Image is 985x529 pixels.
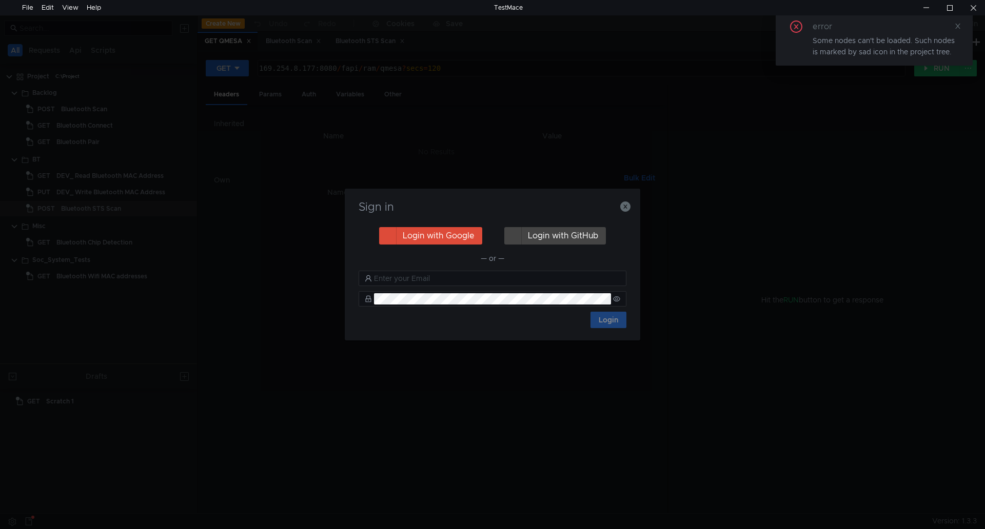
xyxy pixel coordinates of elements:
[359,252,626,264] div: — or —
[374,273,620,284] input: Enter your Email
[504,227,606,245] button: Login with GitHub
[357,201,628,213] h3: Sign in
[813,35,960,57] div: Some nodes can't be loaded. Such nodes is marked by sad icon in the project tree.
[813,21,844,33] div: error
[379,227,482,245] button: Login with Google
